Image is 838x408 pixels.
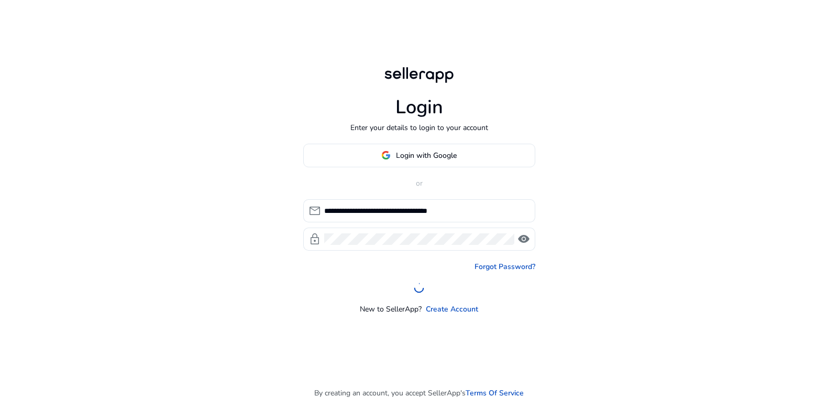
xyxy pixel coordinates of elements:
[303,178,535,189] p: or
[517,233,530,245] span: visibility
[396,150,457,161] span: Login with Google
[426,304,478,315] a: Create Account
[475,261,535,272] a: Forgot Password?
[466,388,524,399] a: Terms Of Service
[381,151,391,160] img: google-logo.svg
[308,205,321,217] span: mail
[350,122,488,133] p: Enter your details to login to your account
[360,304,422,315] p: New to SellerApp?
[308,233,321,245] span: lock
[395,96,443,119] h1: Login
[303,144,535,167] button: Login with Google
